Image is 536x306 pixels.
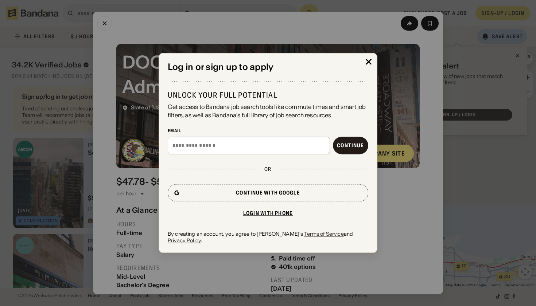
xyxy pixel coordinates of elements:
div: Continue with Google [236,190,300,195]
div: By creating an account, you agree to [PERSON_NAME]'s and . [168,231,368,244]
div: Login with phone [243,211,293,216]
div: or [264,166,271,172]
a: Terms of Service [304,231,343,237]
div: Get access to Bandana job search tools like commute times and smart job filters, as well as Banda... [168,103,368,119]
div: Unlock your full potential [168,91,368,100]
a: Privacy Policy [168,237,201,244]
div: Email [168,128,368,134]
div: Log in or sign up to apply [168,62,368,72]
div: Continue [337,143,364,148]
